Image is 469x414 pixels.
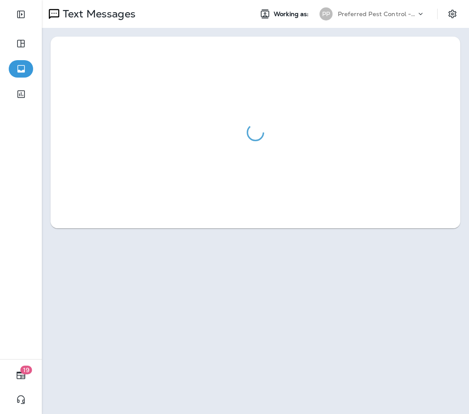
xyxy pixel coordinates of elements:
button: 19 [9,366,33,384]
div: PP [319,7,333,20]
span: 19 [20,366,32,374]
button: Expand Sidebar [9,6,33,23]
button: Settings [445,6,460,22]
p: Text Messages [59,7,136,20]
p: Preferred Pest Control - Palmetto [338,10,416,17]
span: Working as: [274,10,311,18]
